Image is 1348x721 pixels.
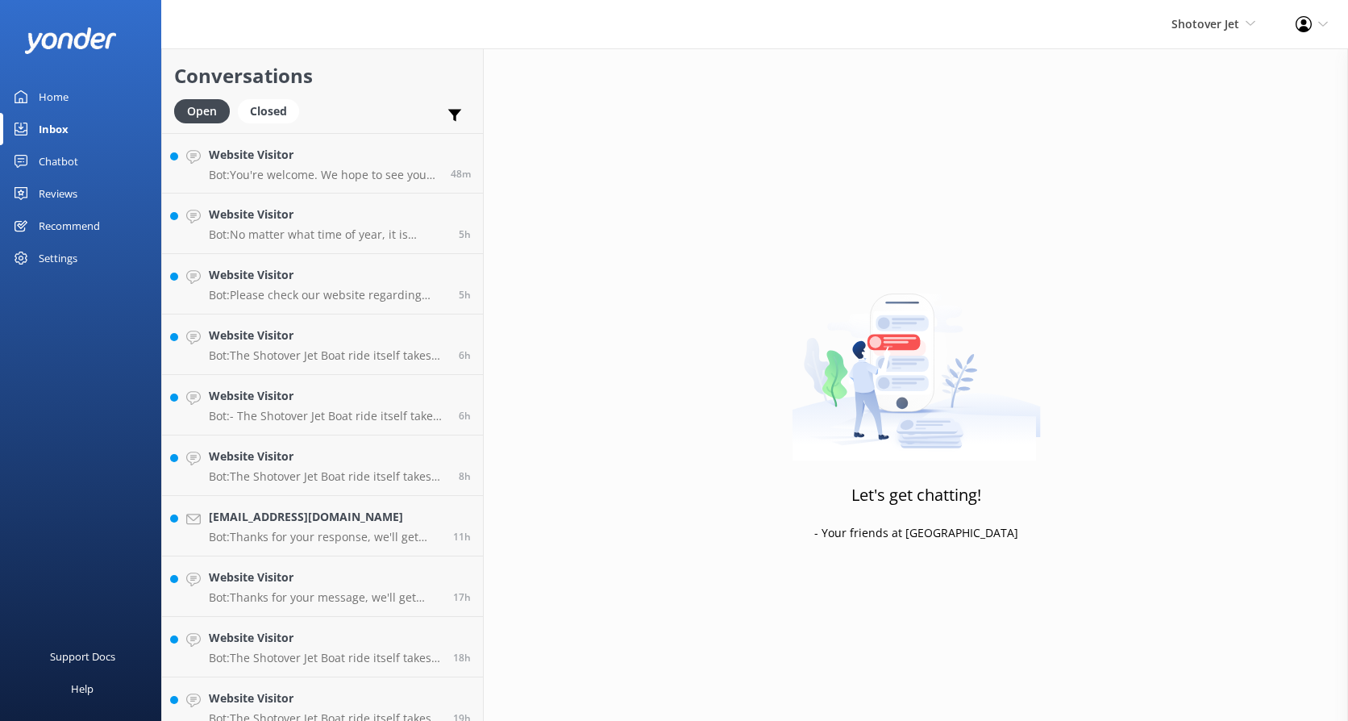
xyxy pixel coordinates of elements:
h4: Website Visitor [209,629,441,647]
img: artwork of a man stealing a conversation from at giant smartphone [792,260,1041,461]
div: Closed [238,99,299,123]
span: Oct 12 2025 08:44am (UTC +13:00) Pacific/Auckland [459,348,471,362]
img: yonder-white-logo.png [24,27,117,54]
span: Oct 12 2025 10:15am (UTC +13:00) Pacific/Auckland [459,227,471,241]
h4: Website Visitor [209,266,447,284]
p: Bot: You're welcome. We hope to see you at Shotover Jet soon! [209,168,439,182]
span: Oct 12 2025 03:47am (UTC +13:00) Pacific/Auckland [453,530,471,544]
p: Bot: Please check our website regarding updates on our current conditions. It is updated daily at... [209,288,447,302]
a: Closed [238,102,307,119]
div: Inbox [39,113,69,145]
div: Chatbot [39,145,78,177]
h4: Website Visitor [209,206,447,223]
a: Website VisitorBot:Please check our website regarding updates on our current conditions. It is up... [162,254,483,315]
span: Shotover Jet [1171,16,1239,31]
a: Open [174,102,238,119]
p: Bot: The Shotover Jet Boat ride itself takes around 25 minutes, but the full experience from chec... [209,651,441,665]
p: Bot: The Shotover Jet Boat ride itself takes around 25 minutes, but the full experience from chec... [209,348,447,363]
span: Oct 11 2025 10:11pm (UTC +13:00) Pacific/Auckland [453,590,471,604]
span: Oct 11 2025 09:10pm (UTC +13:00) Pacific/Auckland [453,651,471,665]
a: Website VisitorBot:Thanks for your message, we'll get back to you as soon as we can. Or you can c... [162,556,483,617]
h4: [EMAIL_ADDRESS][DOMAIN_NAME] [209,508,441,526]
h4: Website Visitor [209,569,441,586]
div: Home [39,81,69,113]
a: Website VisitorBot:You're welcome. We hope to see you at Shotover Jet soon!48m [162,133,483,194]
div: Support Docs [50,640,115,673]
div: Recommend [39,210,100,242]
h4: Website Visitor [209,146,439,164]
div: Reviews [39,177,77,210]
h2: Conversations [174,60,471,91]
span: Oct 12 2025 06:36am (UTC +13:00) Pacific/Auckland [459,469,471,483]
p: Bot: No matter what time of year, it is recommended to pre-book, especially during peak periods, ... [209,227,447,242]
div: Open [174,99,230,123]
span: Oct 12 2025 09:34am (UTC +13:00) Pacific/Auckland [459,288,471,302]
span: Oct 12 2025 02:40pm (UTC +13:00) Pacific/Auckland [451,167,471,181]
a: Website VisitorBot:The Shotover Jet Boat ride itself takes around 25 minutes, but the full experi... [162,436,483,496]
a: Website VisitorBot:The Shotover Jet Boat ride itself takes around 25 minutes, but the full experi... [162,315,483,375]
a: Website VisitorBot:- The Shotover Jet Boat ride itself takes around 25 minutes. - The full experi... [162,375,483,436]
a: [EMAIL_ADDRESS][DOMAIN_NAME]Bot:Thanks for your response, we'll get back to you as soon as we can... [162,496,483,556]
a: Website VisitorBot:The Shotover Jet Boat ride itself takes around 25 minutes, but the full experi... [162,617,483,677]
p: Bot: Thanks for your message, we'll get back to you as soon as we can. Or you can contact us at [... [209,590,441,605]
p: Bot: - The Shotover Jet Boat ride itself takes around 25 minutes. - The full experience from chec... [209,409,447,423]
div: Settings [39,242,77,274]
h3: Let's get chatting! [851,482,981,508]
p: Bot: The Shotover Jet Boat ride itself takes around 25 minutes, but the full experience from chec... [209,469,447,484]
h4: Website Visitor [209,690,441,707]
h4: Website Visitor [209,448,447,465]
div: Help [71,673,94,705]
span: Oct 12 2025 08:42am (UTC +13:00) Pacific/Auckland [459,409,471,423]
h4: Website Visitor [209,387,447,405]
a: Website VisitorBot:No matter what time of year, it is recommended to pre-book, especially during ... [162,194,483,254]
p: Bot: Thanks for your response, we'll get back to you as soon as we can during opening hours. [209,530,441,544]
p: - Your friends at [GEOGRAPHIC_DATA] [814,524,1018,542]
h4: Website Visitor [209,327,447,344]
